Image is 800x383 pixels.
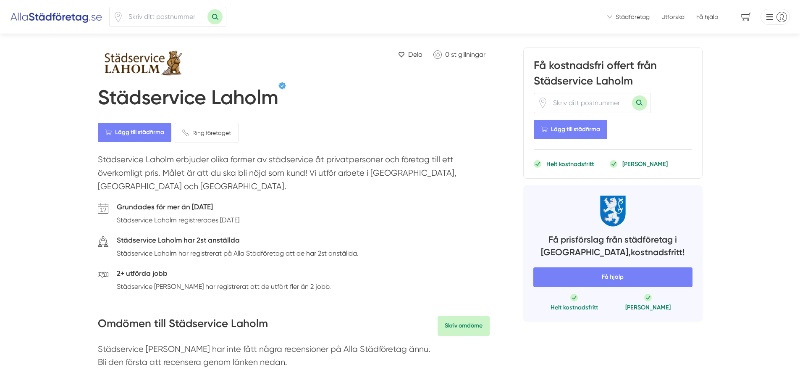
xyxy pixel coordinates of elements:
span: Få hjälp [696,13,718,21]
p: Helt kostnadsfritt [551,303,598,312]
p: [PERSON_NAME] [625,303,671,312]
input: Skriv ditt postnummer [548,93,632,113]
span: Verifierat av Niklas Palmberg [278,82,286,90]
h4: Få prisförslag från städföretag i [GEOGRAPHIC_DATA], kostnadsfritt! [533,233,692,261]
: Lägg till städfirma [534,120,607,139]
h5: Grundades för mer än [DATE] [117,201,239,215]
h5: Städservice Laholm har 2st anställda [117,235,359,248]
h3: Omdömen till Städservice Laholm [98,316,268,335]
p: Städservice Laholm erbjuder olika former av städservice åt privatpersoner och företag till ett öv... [98,153,490,197]
h5: 2+ utförda jobb [117,268,331,281]
span: 0 [445,50,449,58]
svg: Pin / Karta [113,12,123,22]
svg: Pin / Karta [538,98,548,108]
img: Alla Städföretag [10,10,102,24]
p: Städservice Laholm registrerades [DATE] [117,215,239,225]
a: Ring företaget [175,123,239,143]
span: Dela [408,49,422,60]
p: Städservice [PERSON_NAME] har inte fått några recensioner på Alla Städföretag ännu. Bli den först... [98,343,490,373]
p: [PERSON_NAME] [622,160,668,168]
button: Sök med postnummer [632,95,647,111]
h1: Städservice Laholm [98,85,278,113]
span: Få hjälp [533,267,692,287]
a: Dela [395,48,426,61]
span: st gillningar [451,50,485,58]
button: Sök med postnummer [207,9,223,24]
p: Städservice Laholm har registrerat på Alla Städföretag att de har 2st anställda. [117,248,359,259]
input: Skriv ditt postnummer [123,7,207,26]
img: Logotyp Städservice Laholm [98,48,190,78]
a: Klicka för att gilla Städservice Laholm [429,48,490,61]
a: Skriv omdöme [438,316,490,335]
span: navigation-cart [735,10,757,24]
a: Utforska [661,13,685,21]
: Lägg till städfirma [98,123,171,142]
span: Ring företaget [192,128,231,137]
h3: Få kostnadsfri offert från Städservice Laholm [534,58,692,92]
p: Städservice [PERSON_NAME] har registrerat att de utfört fler än 2 jobb. [117,281,331,292]
span: Städföretag [616,13,650,21]
span: Klicka för att använda din position. [538,98,548,108]
p: Helt kostnadsfritt [546,160,594,168]
span: Klicka för att använda din position. [113,12,123,22]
